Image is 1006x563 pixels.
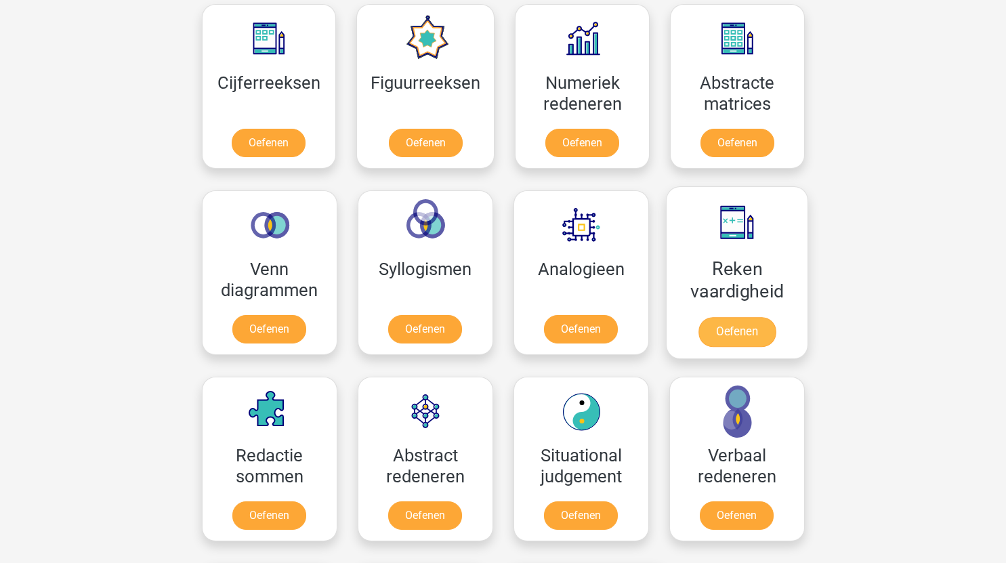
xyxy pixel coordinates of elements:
[232,501,306,530] a: Oefenen
[388,501,462,530] a: Oefenen
[700,129,774,157] a: Oefenen
[388,315,462,343] a: Oefenen
[544,315,618,343] a: Oefenen
[545,129,619,157] a: Oefenen
[698,317,775,347] a: Oefenen
[232,129,306,157] a: Oefenen
[232,315,306,343] a: Oefenen
[389,129,463,157] a: Oefenen
[544,501,618,530] a: Oefenen
[700,501,774,530] a: Oefenen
